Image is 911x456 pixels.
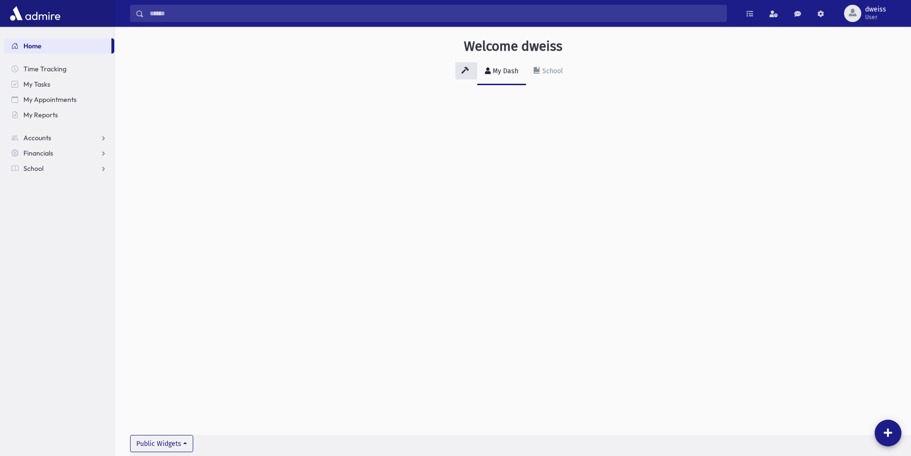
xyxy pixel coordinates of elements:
[23,80,50,89] span: My Tasks
[23,149,53,157] span: Financials
[4,130,114,145] a: Accounts
[4,145,114,161] a: Financials
[4,107,114,122] a: My Reports
[477,58,526,85] a: My Dash
[23,133,51,142] span: Accounts
[865,6,886,13] span: dweiss
[4,161,114,176] a: School
[23,42,42,50] span: Home
[23,65,66,73] span: Time Tracking
[4,77,114,92] a: My Tasks
[23,95,77,104] span: My Appointments
[4,92,114,107] a: My Appointments
[865,13,886,21] span: User
[130,435,193,452] button: Public Widgets
[526,58,571,85] a: School
[23,111,58,119] span: My Reports
[23,164,44,173] span: School
[491,67,518,75] div: My Dash
[144,5,726,22] input: Search
[540,67,563,75] div: School
[8,4,63,23] img: AdmirePro
[4,61,114,77] a: Time Tracking
[4,38,111,54] a: Home
[464,38,562,55] h3: Welcome dweiss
